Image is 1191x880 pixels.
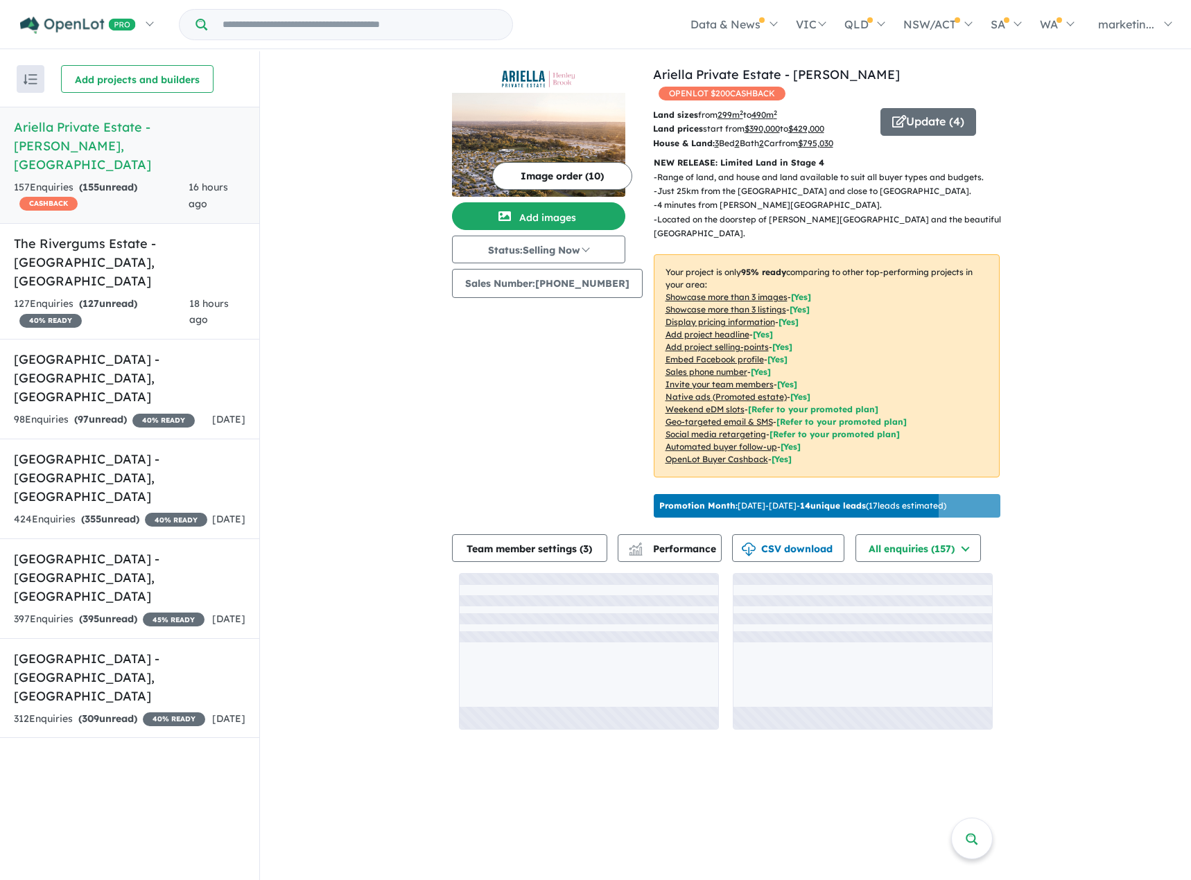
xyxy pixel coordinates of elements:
span: [DATE] [212,613,245,625]
span: 45 % READY [143,613,205,626]
span: [ Yes ] [767,354,788,364]
u: Showcase more than 3 listings [666,304,786,315]
span: 309 [82,712,99,725]
p: from [653,108,870,122]
span: 155 [82,181,99,193]
p: - Just 25km from the [GEOGRAPHIC_DATA] and close to [GEOGRAPHIC_DATA]. [654,184,1011,198]
span: [ Yes ] [779,317,799,327]
span: 3 [583,543,589,555]
u: Geo-targeted email & SMS [666,416,773,427]
div: 424 Enquir ies [14,511,207,528]
img: line-chart.svg [629,543,641,550]
u: 2 [735,138,740,148]
span: [ Yes ] [772,342,792,352]
u: OpenLot Buyer Cashback [666,454,768,464]
u: $ 795,030 [798,138,833,148]
span: [ Yes ] [790,304,810,315]
div: 397 Enquir ies [14,611,205,628]
input: Try estate name, suburb, builder or developer [210,10,510,39]
span: [Yes] [790,391,810,402]
b: Land sizes [653,109,698,120]
h5: The Rivergums Estate - [GEOGRAPHIC_DATA] , [GEOGRAPHIC_DATA] [14,234,245,290]
strong: ( unread) [74,413,127,425]
span: 16 hours ago [189,181,228,210]
span: [Yes] [781,441,801,452]
button: CSV download [732,534,844,562]
span: OPENLOT $ 200 CASHBACK [659,87,785,100]
button: Add projects and builders [61,65,214,93]
span: 40 % READY [143,712,205,726]
img: sort.svg [24,74,37,85]
h5: [GEOGRAPHIC_DATA] - [GEOGRAPHIC_DATA] , [GEOGRAPHIC_DATA] [14,350,245,406]
button: All enquiries (157) [855,534,981,562]
button: Sales Number:[PHONE_NUMBER] [452,269,643,298]
u: 3 [715,138,719,148]
u: Add project headline [666,329,749,340]
img: bar-chart.svg [629,547,643,556]
b: House & Land: [653,138,715,148]
div: 157 Enquir ies [14,179,189,213]
button: Performance [618,534,722,562]
div: 127 Enquir ies [14,296,189,329]
span: 18 hours ago [189,297,229,326]
span: to [780,123,824,134]
h5: [GEOGRAPHIC_DATA] - [GEOGRAPHIC_DATA] , [GEOGRAPHIC_DATA] [14,450,245,506]
strong: ( unread) [78,712,137,725]
p: Bed Bath Car from [653,137,870,150]
u: Add project selling-points [666,342,769,352]
p: Your project is only comparing to other top-performing projects in your area: - - - - - - - - - -... [654,254,1000,477]
u: 2 [759,138,764,148]
h5: [GEOGRAPHIC_DATA] - [GEOGRAPHIC_DATA] , [GEOGRAPHIC_DATA] [14,649,245,705]
b: 14 unique leads [800,500,866,511]
span: to [743,109,777,120]
span: marketin... [1098,17,1154,31]
span: 97 [78,413,89,425]
b: 95 % ready [741,267,786,277]
span: 40 % READY [19,314,82,328]
u: 299 m [718,109,743,120]
u: $ 429,000 [788,123,824,134]
strong: ( unread) [81,513,139,525]
u: Automated buyer follow-up [666,441,777,452]
p: - Located on the doorstep of [PERSON_NAME][GEOGRAPHIC_DATA] and the beautiful [GEOGRAPHIC_DATA]. [654,213,1011,241]
button: Status:Selling Now [452,236,625,263]
u: $ 390,000 [745,123,780,134]
p: - 4 minutes from [PERSON_NAME][GEOGRAPHIC_DATA]. [654,198,1011,212]
u: Social media retargeting [666,429,766,439]
button: Team member settings (3) [452,534,607,562]
u: Display pricing information [666,317,775,327]
strong: ( unread) [79,613,137,625]
u: Invite your team members [666,379,774,389]
span: [ Yes ] [791,292,811,302]
span: [DATE] [212,712,245,725]
sup: 2 [740,109,743,116]
strong: ( unread) [79,297,137,310]
span: 395 [82,613,99,625]
div: 312 Enquir ies [14,711,205,728]
span: CASHBACK [19,197,78,211]
p: start from [653,122,870,136]
u: Sales phone number [666,367,747,377]
u: Weekend eDM slots [666,404,745,414]
span: [ Yes ] [777,379,797,389]
span: [DATE] [212,513,245,525]
span: [Refer to your promoted plan] [770,429,900,439]
span: 40 % READY [145,513,207,527]
span: [ Yes ] [751,367,771,377]
b: Land prices [653,123,703,134]
span: [Refer to your promoted plan] [776,416,907,427]
div: 98 Enquir ies [14,412,195,428]
img: download icon [742,543,756,556]
span: [ Yes ] [753,329,773,340]
a: Ariella Private Estate - Henley Brook LogoAriella Private Estate - Henley Brook [452,65,625,197]
img: Ariella Private Estate - Henley Brook [452,93,625,197]
sup: 2 [774,109,777,116]
p: NEW RELEASE: Limited Land in Stage 4 [654,156,1000,170]
u: Showcase more than 3 images [666,292,788,302]
u: Embed Facebook profile [666,354,764,364]
u: Native ads (Promoted estate) [666,391,787,402]
span: [DATE] [212,413,245,425]
p: - Range of land, and house and land available to suit all buyer types and budgets. [654,170,1011,184]
span: 355 [85,513,101,525]
button: Image order (10) [492,162,632,190]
